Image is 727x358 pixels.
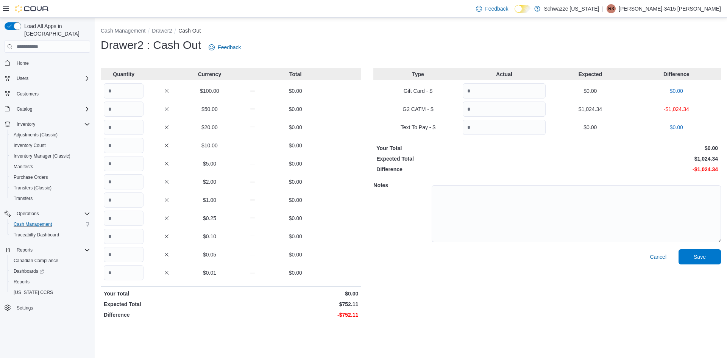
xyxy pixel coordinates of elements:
[8,230,93,240] button: Traceabilty Dashboard
[14,289,53,295] span: [US_STATE] CCRS
[104,192,144,208] input: Quantity
[104,174,144,189] input: Quantity
[679,249,721,264] button: Save
[104,120,144,135] input: Quantity
[101,28,145,34] button: Cash Management
[608,4,614,13] span: R3
[607,4,616,13] div: Ryan-3415 Langeler
[11,152,73,161] a: Inventory Manager (Classic)
[11,162,36,171] a: Manifests
[463,102,546,117] input: Quantity
[14,195,33,202] span: Transfers
[14,153,70,159] span: Inventory Manager (Classic)
[14,105,35,114] button: Catalog
[2,208,93,219] button: Operations
[8,130,93,140] button: Adjustments (Classic)
[11,173,90,182] span: Purchase Orders
[11,130,90,139] span: Adjustments (Classic)
[276,251,315,258] p: $0.00
[2,57,93,68] button: Home
[190,233,229,240] p: $0.10
[11,267,90,276] span: Dashboards
[101,38,201,53] h1: Drawer2 : Cash Out
[14,209,90,218] span: Operations
[104,290,229,297] p: Your Total
[11,230,62,239] a: Traceabilty Dashboard
[11,256,61,265] a: Canadian Compliance
[101,27,721,36] nav: An example of EuiBreadcrumbs
[190,251,229,258] p: $0.05
[549,144,718,152] p: $0.00
[376,166,546,173] p: Difference
[376,70,459,78] p: Type
[14,164,33,170] span: Manifests
[11,220,55,229] a: Cash Management
[14,120,90,129] span: Inventory
[178,28,201,34] button: Cash Out
[232,300,358,308] p: $752.11
[11,267,47,276] a: Dashboards
[515,5,530,13] input: Dark Mode
[17,247,33,253] span: Reports
[276,269,315,277] p: $0.00
[21,22,90,38] span: Load All Apps in [GEOGRAPHIC_DATA]
[104,229,144,244] input: Quantity
[17,75,28,81] span: Users
[14,142,46,149] span: Inventory Count
[14,279,30,285] span: Reports
[11,173,51,182] a: Purchase Orders
[8,183,93,193] button: Transfers (Classic)
[2,104,93,114] button: Catalog
[463,70,546,78] p: Actual
[14,245,90,255] span: Reports
[8,193,93,204] button: Transfers
[104,265,144,280] input: Quantity
[14,185,51,191] span: Transfers (Classic)
[463,83,546,98] input: Quantity
[104,70,144,78] p: Quantity
[14,303,36,313] a: Settings
[190,160,229,167] p: $5.00
[14,303,90,313] span: Settings
[14,268,44,274] span: Dashboards
[5,54,90,333] nav: Complex example
[11,141,90,150] span: Inventory Count
[14,105,90,114] span: Catalog
[8,151,93,161] button: Inventory Manager (Classic)
[8,219,93,230] button: Cash Management
[14,221,52,227] span: Cash Management
[190,178,229,186] p: $2.00
[635,87,718,95] p: $0.00
[15,5,49,13] img: Cova
[218,44,241,51] span: Feedback
[544,4,599,13] p: Schwazze [US_STATE]
[14,174,48,180] span: Purchase Orders
[2,73,93,84] button: Users
[635,124,718,131] p: $0.00
[8,255,93,266] button: Canadian Compliance
[14,89,42,98] a: Customers
[11,183,55,192] a: Transfers (Classic)
[14,59,32,68] a: Home
[11,256,90,265] span: Canadian Compliance
[549,87,632,95] p: $0.00
[104,83,144,98] input: Quantity
[14,120,38,129] button: Inventory
[549,166,718,173] p: -$1,024.34
[276,124,315,131] p: $0.00
[190,87,229,95] p: $100.00
[473,1,511,16] a: Feedback
[11,194,36,203] a: Transfers
[104,311,229,319] p: Difference
[190,196,229,204] p: $1.00
[8,287,93,298] button: [US_STATE] CCRS
[8,172,93,183] button: Purchase Orders
[2,119,93,130] button: Inventory
[376,124,459,131] p: Text To Pay - $
[206,40,244,55] a: Feedback
[373,178,430,193] h5: Notes
[463,120,546,135] input: Quantity
[549,124,632,131] p: $0.00
[104,300,229,308] p: Expected Total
